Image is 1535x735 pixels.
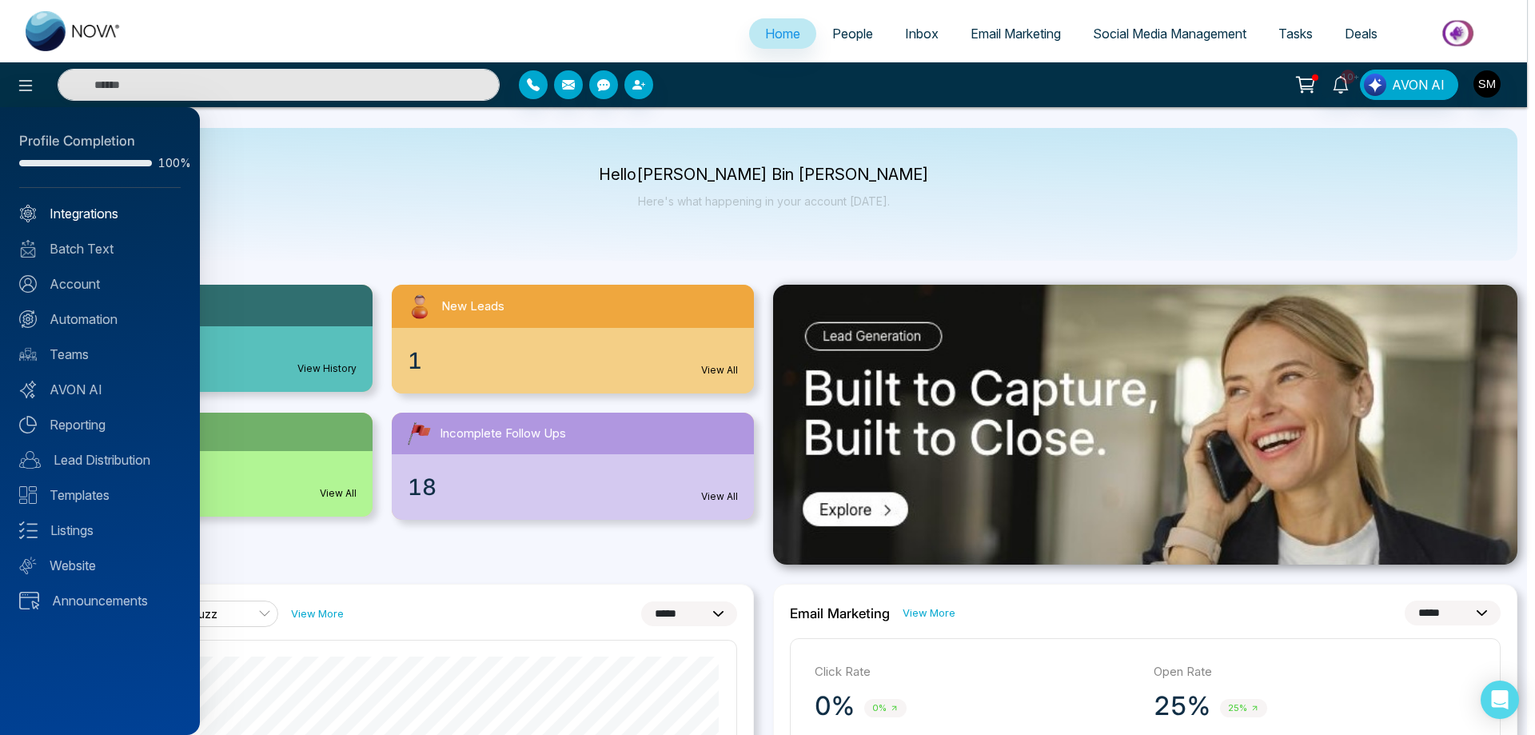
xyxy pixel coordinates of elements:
[19,380,181,399] a: AVON AI
[19,521,38,539] img: Listings.svg
[19,275,37,293] img: Account.svg
[19,450,181,469] a: Lead Distribution
[19,240,37,258] img: batch_text_white.png
[19,310,37,328] img: Automation.svg
[19,381,37,398] img: Avon-AI.svg
[19,310,181,329] a: Automation
[19,416,37,433] img: Reporting.svg
[19,415,181,434] a: Reporting
[19,345,181,364] a: Teams
[19,486,37,504] img: Templates.svg
[158,158,181,169] span: 100%
[19,274,181,294] a: Account
[19,521,181,540] a: Listings
[19,131,181,152] div: Profile Completion
[19,591,181,610] a: Announcements
[19,556,181,575] a: Website
[1481,681,1519,719] div: Open Intercom Messenger
[19,557,37,574] img: Website.svg
[19,592,39,609] img: announcements.svg
[19,204,181,223] a: Integrations
[19,451,41,469] img: Lead-dist.svg
[19,205,37,222] img: Integrated.svg
[19,346,37,363] img: team.svg
[19,239,181,258] a: Batch Text
[19,485,181,505] a: Templates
